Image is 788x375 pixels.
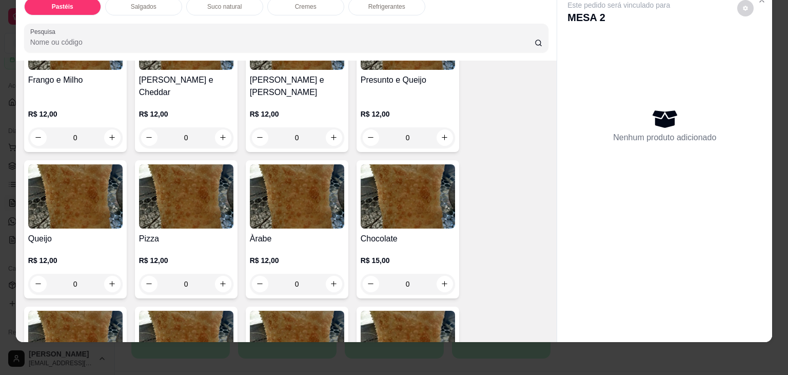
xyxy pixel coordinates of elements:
p: R$ 12,00 [250,109,344,119]
h4: Queijo [28,233,123,245]
p: R$ 12,00 [250,255,344,266]
h4: Pizza [139,233,233,245]
button: increase-product-quantity [437,276,453,292]
label: Pesquisa [30,27,59,36]
p: R$ 12,00 [28,109,123,119]
img: product-image [28,311,123,375]
h4: Chocolate [361,233,455,245]
img: product-image [250,311,344,375]
input: Pesquisa [30,37,535,47]
p: R$ 12,00 [139,109,233,119]
img: product-image [361,311,455,375]
p: Nenhum produto adicionado [613,132,716,144]
h4: Presunto e Queijo [361,74,455,86]
img: product-image [361,164,455,229]
img: product-image [250,164,344,229]
p: R$ 12,00 [361,109,455,119]
p: MESA 2 [567,10,670,25]
p: Pastéis [52,3,73,11]
img: product-image [28,164,123,229]
p: Salgados [131,3,156,11]
p: Suco natural [207,3,242,11]
h4: [PERSON_NAME] e Cheddar [139,74,233,99]
p: R$ 12,00 [139,255,233,266]
img: product-image [139,164,233,229]
h4: Àrabe [250,233,344,245]
p: Cremes [295,3,317,11]
button: decrease-product-quantity [363,276,379,292]
h4: Frango e Milho [28,74,123,86]
h4: [PERSON_NAME] e [PERSON_NAME] [250,74,344,99]
p: R$ 15,00 [361,255,455,266]
img: product-image [139,311,233,375]
p: R$ 12,00 [28,255,123,266]
p: Refrigerantes [368,3,405,11]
